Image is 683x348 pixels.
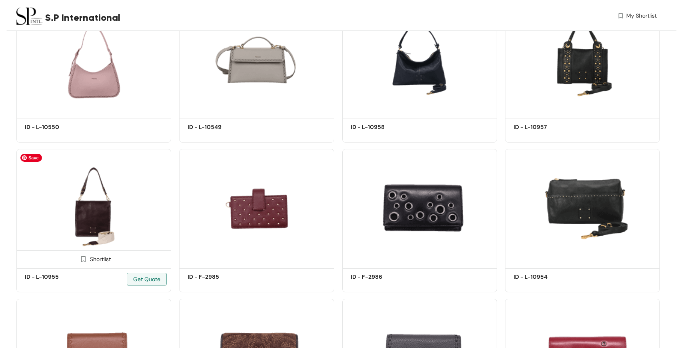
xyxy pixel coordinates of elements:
[188,273,256,281] h5: ID - F-2985
[25,273,93,281] h5: ID - L-10955
[351,273,419,281] h5: ID - F-2986
[127,273,167,286] button: Get Quote
[188,123,256,131] h5: ID - L-10549
[617,12,624,20] img: wishlist
[179,149,334,266] img: 9dd0b96c-e4b8-4667-af54-907aa94e2f9d
[25,123,93,131] h5: ID - L-10550
[351,123,419,131] h5: ID - L-10958
[505,149,660,266] img: ba0b75d7-eef8-47dd-90c1-8de8391e6942
[16,3,42,29] img: Buyer Portal
[45,10,120,25] span: S.P International
[513,273,581,281] h5: ID - L-10954
[16,149,171,266] img: 0e879f17-658e-4c34-aa37-fe910d05ab38
[133,275,160,284] span: Get Quote
[20,154,42,162] span: Save
[513,123,581,131] h5: ID - L-10957
[342,149,497,266] img: 9c0a07de-3439-42f4-ae51-effa7cbb3abf
[626,12,657,20] span: My Shortlist
[77,255,111,262] div: Shortlist
[80,255,87,263] img: Shortlist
